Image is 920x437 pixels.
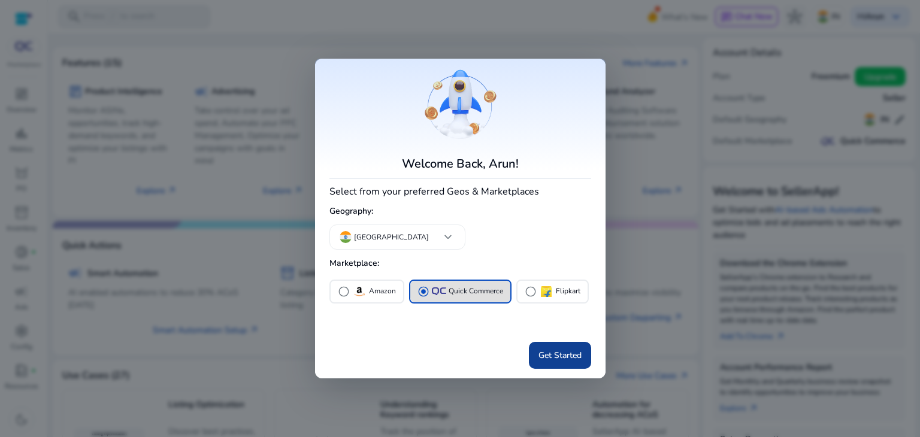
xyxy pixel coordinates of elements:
span: keyboard_arrow_down [441,230,455,244]
h5: Marketplace: [329,254,591,274]
img: flipkart.svg [539,284,553,299]
span: radio_button_unchecked [525,286,537,298]
img: QC-logo.svg [432,287,446,295]
p: Quick Commerce [449,285,503,298]
button: Get Started [529,342,591,369]
img: amazon.svg [352,284,367,299]
h5: Geography: [329,202,591,221]
p: Flipkart [556,285,580,298]
span: Get Started [538,349,582,362]
span: radio_button_unchecked [338,286,350,298]
p: [GEOGRAPHIC_DATA] [354,232,429,242]
span: radio_button_checked [417,286,429,298]
p: Amazon [369,285,396,298]
img: in.svg [340,231,352,243]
